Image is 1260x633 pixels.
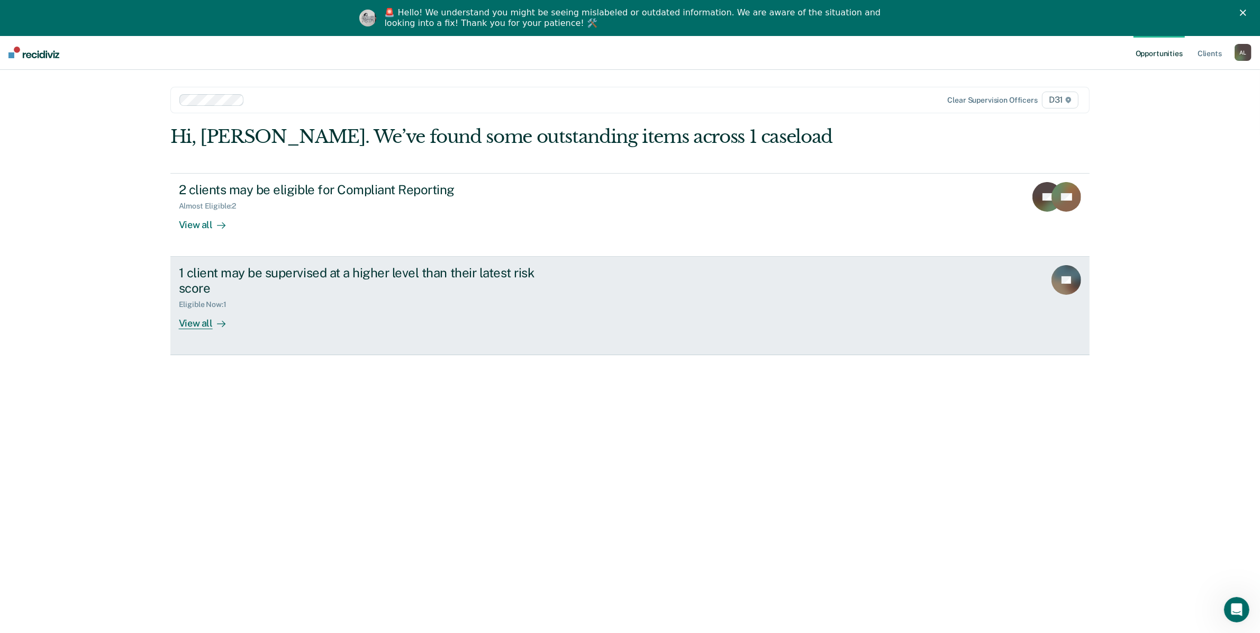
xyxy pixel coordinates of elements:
div: Clear supervision officers [948,96,1038,105]
div: Hi, [PERSON_NAME]. We’ve found some outstanding items across 1 caseload [170,126,906,148]
img: Profile image for Kim [359,10,376,26]
div: View all [179,210,238,231]
div: Eligible Now : 1 [179,300,235,309]
iframe: Intercom live chat [1224,597,1249,622]
a: Clients [1195,35,1224,69]
div: 🚨 Hello! We understand you might be seeing mislabeled or outdated information. We are aware of th... [385,7,884,29]
a: Opportunities [1134,35,1185,69]
div: 1 client may be supervised at a higher level than their latest risk score [179,265,550,296]
div: 2 clients may be eligible for Compliant Reporting [179,182,550,197]
span: D31 [1042,92,1078,108]
div: View all [179,309,238,329]
div: Close [1240,10,1250,16]
div: Almost Eligible : 2 [179,202,245,211]
button: AL [1235,44,1252,61]
a: 2 clients may be eligible for Compliant ReportingAlmost Eligible:2View all [170,173,1090,257]
a: 1 client may be supervised at a higher level than their latest risk scoreEligible Now:1View all [170,257,1090,355]
img: Recidiviz [8,47,59,58]
div: A L [1235,44,1252,61]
